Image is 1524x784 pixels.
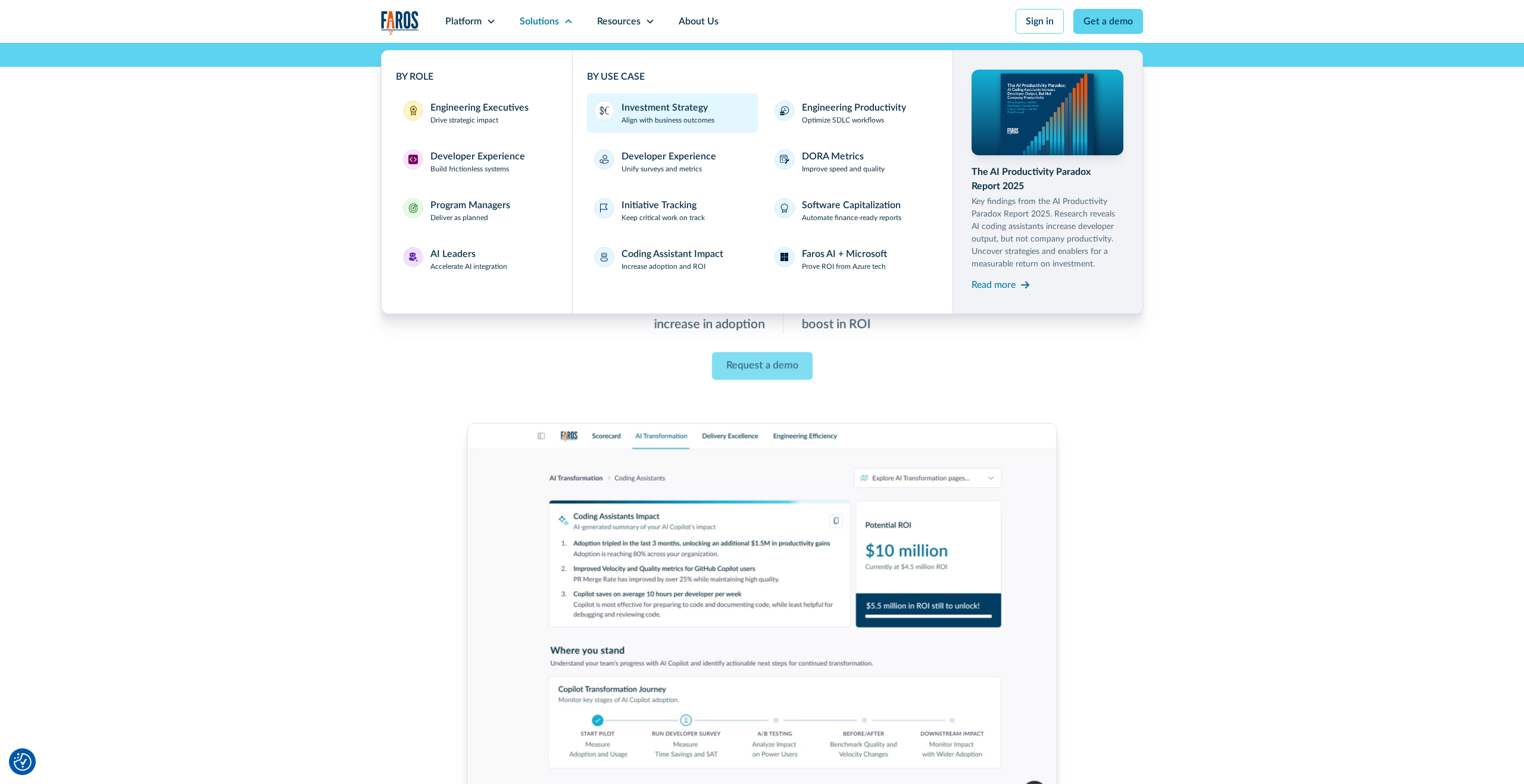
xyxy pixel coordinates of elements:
[587,240,758,279] a: Coding Assistant ImpactIncrease adoption and ROI
[587,70,938,84] div: BY USE CASE
[972,278,1016,292] div: Read more
[802,164,885,174] p: Improve speed and quality
[520,14,559,29] div: Solutions
[430,198,510,212] div: Program Managers
[972,70,1124,294] a: The AI Productivity Paradox Report 2025Key findings from the AI Productivity Paradox Report 2025....
[408,203,418,213] img: Program Managers
[430,212,488,223] p: Deliver as planned
[767,142,938,181] a: DORA MetricsImprove speed and quality
[622,247,723,261] div: Coding Assistant Impact
[408,106,418,115] img: Engineering Executives
[1073,9,1143,34] a: Get a demo
[712,352,813,380] a: Request a demo
[396,93,558,133] a: Engineering ExecutivesEngineering ExecutivesDrive strategic impact
[802,198,901,212] div: Software Capitalization
[802,149,864,164] div: DORA Metrics
[597,14,641,29] div: Resources
[802,247,887,261] div: Faros AI + Microsoft
[14,753,32,771] img: Revisit consent button
[396,191,558,230] a: Program ManagersProgram ManagersDeliver as planned
[622,101,708,115] div: Investment Strategy
[587,142,758,181] a: Developer ExperienceUnify surveys and metrics
[622,149,716,164] div: Developer Experience
[396,240,558,279] a: AI LeadersAI LeadersAccelerate AI integration
[587,191,758,230] a: Initiative TrackingKeep critical work on track
[972,165,1124,193] div: The AI Productivity Paradox Report 2025
[430,101,529,115] div: Engineering Executives
[381,11,419,35] a: home
[381,43,1143,314] nav: Solutions
[622,164,702,174] p: Unify surveys and metrics
[1016,9,1064,34] a: Sign in
[767,93,938,133] a: Engineering ProductivityOptimize SDLC workflows
[802,212,901,223] p: Automate finance-ready reports
[408,155,418,164] img: Developer Experience
[430,247,476,261] div: AI Leaders
[622,198,697,212] div: Initiative Tracking
[622,115,714,126] p: Align with business outcomes
[622,261,705,272] p: Increase adoption and ROI
[408,252,418,262] img: AI Leaders
[801,315,870,334] p: boost in ROI
[445,14,482,29] div: Platform
[972,196,1124,271] p: Key findings from the AI Productivity Paradox Report 2025. Research reveals AI coding assistants ...
[587,93,758,133] a: Investment StrategyAlign with business outcomes
[396,142,558,181] a: Developer ExperienceDeveloper ExperienceBuild frictionless systems
[622,212,705,223] p: Keep critical work on track
[430,149,525,164] div: Developer Experience
[430,261,507,272] p: Accelerate AI integration
[430,115,498,126] p: Drive strategic impact
[430,164,509,174] p: Build frictionless systems
[767,191,938,230] a: Software CapitalizationAutomate finance-ready reports
[381,11,419,35] img: Logo of the analytics and reporting company Faros.
[767,240,938,279] a: Faros AI + MicrosoftProve ROI from Azure tech
[802,261,886,272] p: Prove ROI from Azure tech
[396,70,558,84] div: BY ROLE
[802,101,906,115] div: Engineering Productivity
[14,753,32,771] button: Cookie Settings
[654,315,764,334] p: increase in adoption
[802,115,884,126] p: Optimize SDLC workflows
